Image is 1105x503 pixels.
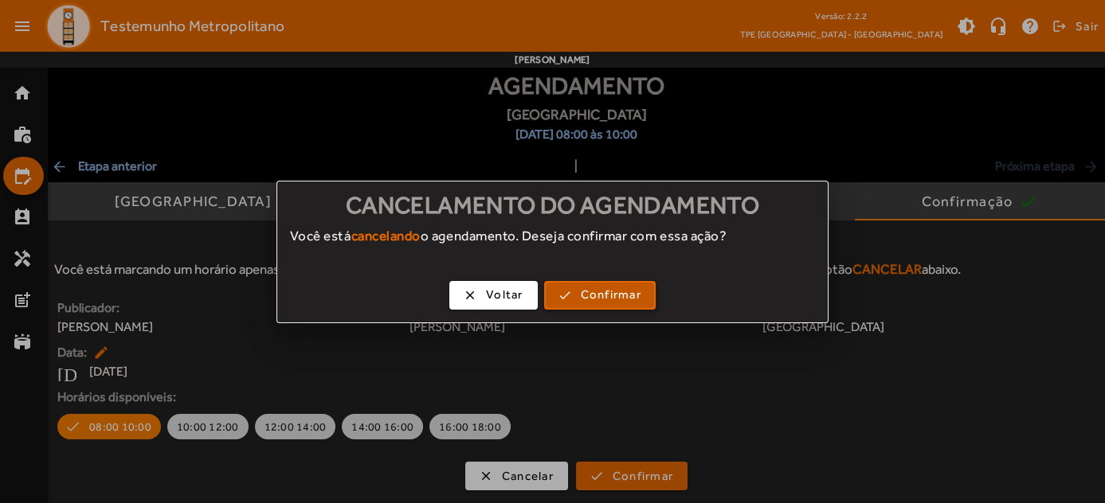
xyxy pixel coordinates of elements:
strong: cancelando [351,228,421,244]
button: Voltar [449,281,538,310]
div: Você está o agendamento. Deseja confirmar com essa ação? [277,226,829,261]
span: Confirmar [581,286,641,304]
span: Cancelamento do agendamento [346,191,759,219]
span: Voltar [486,286,523,304]
button: Confirmar [544,281,656,310]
